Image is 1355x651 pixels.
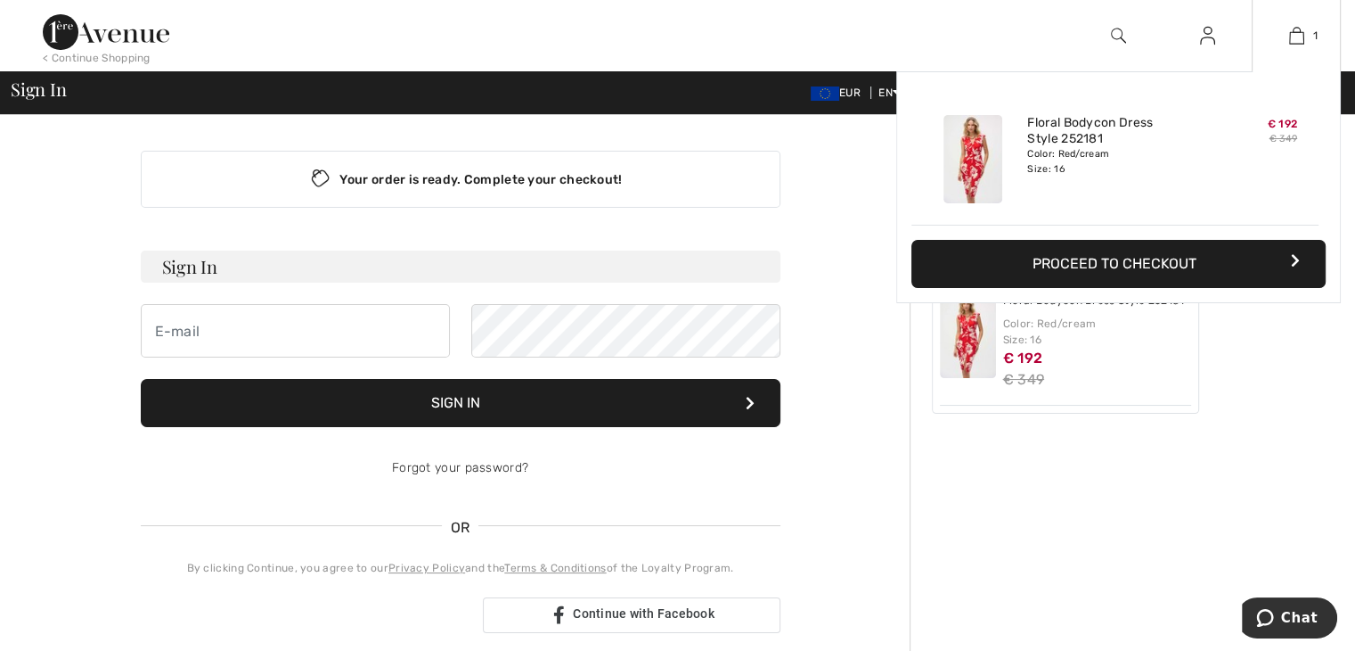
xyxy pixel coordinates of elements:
div: Your order is ready. Complete your checkout! [141,151,780,208]
a: Continue with Facebook [483,597,780,633]
span: EUR [811,87,868,99]
span: 1 [1313,28,1318,44]
iframe: Opens a widget where you can chat to one of our agents [1242,597,1337,642]
div: < Continue Shopping [43,50,151,66]
button: Proceed to Checkout [911,240,1326,288]
img: My Info [1200,25,1215,46]
a: 1 [1253,25,1340,46]
img: search the website [1111,25,1126,46]
span: Continue with Facebook [573,606,714,621]
a: Floral Bodycon Dress Style 252181 [1027,115,1203,147]
s: € 349 [1269,133,1298,144]
h3: Sign In [141,251,780,283]
a: Sign In [1186,25,1229,47]
div: Color: Red/cream Size: 16 [1027,147,1203,176]
span: OR [442,517,479,539]
span: € 192 [1268,118,1298,130]
input: E-mail [141,304,450,358]
img: My Bag [1289,25,1304,46]
a: Privacy Policy [388,562,465,574]
img: Euro [811,87,839,101]
button: Sign In [141,379,780,427]
span: EN [878,87,901,99]
div: By clicking Continue, you agree to our and the of the Loyalty Program. [141,560,780,576]
a: Terms & Conditions [504,562,606,574]
span: Sign In [11,80,66,98]
iframe: Sign in with Google Button [132,596,478,635]
img: 1ère Avenue [43,14,169,50]
img: Floral Bodycon Dress Style 252181 [943,115,1002,203]
a: Forgot your password? [392,460,528,475]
